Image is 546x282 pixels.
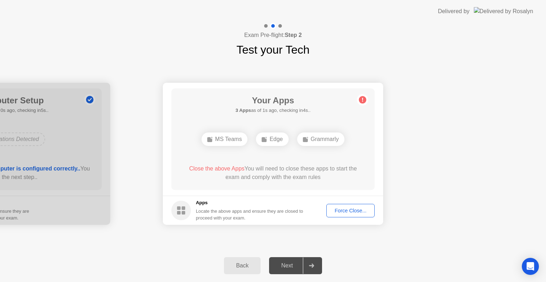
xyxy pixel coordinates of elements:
button: Force Close... [326,204,375,217]
img: Delivered by Rosalyn [474,7,533,15]
h5: as of 1s ago, checking in4s.. [235,107,310,114]
h4: Exam Pre-flight: [244,31,302,39]
b: 3 Apps [235,108,251,113]
h5: Apps [196,199,304,206]
div: Edge [256,132,288,146]
button: Back [224,257,261,274]
div: Force Close... [329,208,372,213]
div: Next [271,262,303,269]
h1: Your Apps [235,94,310,107]
b: Step 2 [285,32,302,38]
span: Close the above Apps [189,166,245,172]
div: Back [226,262,258,269]
div: Grammarly [297,132,344,146]
h1: Test your Tech [236,41,310,58]
div: MS Teams [202,132,247,146]
div: Open Intercom Messenger [522,258,539,275]
div: Locate the above apps and ensure they are closed to proceed with your exam. [196,208,304,221]
div: You will need to close these apps to start the exam and comply with the exam rules [182,164,365,181]
button: Next [269,257,322,274]
div: Delivered by [438,7,470,16]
